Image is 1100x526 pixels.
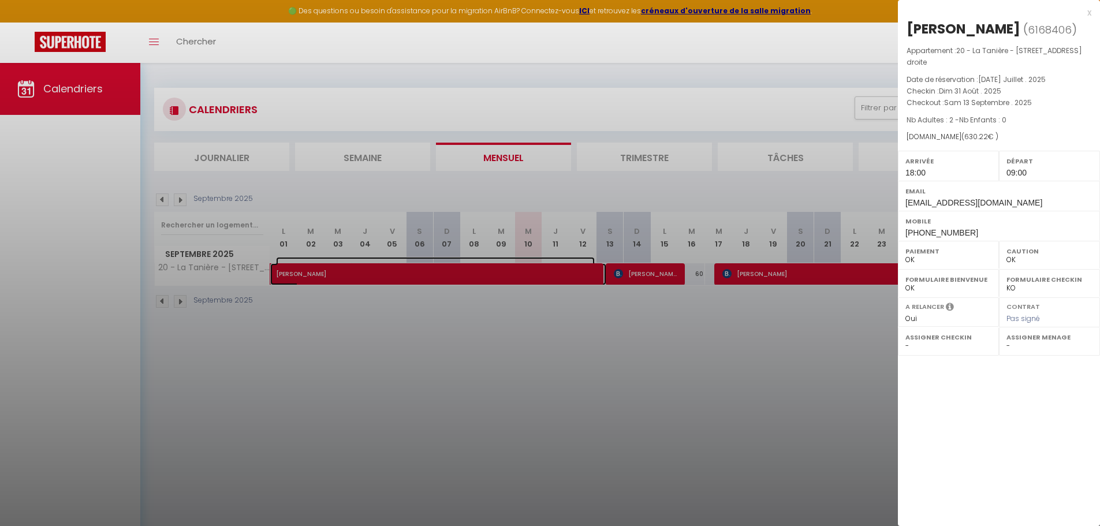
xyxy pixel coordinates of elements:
label: Formulaire Checkin [1006,274,1092,285]
label: Départ [1006,155,1092,167]
span: 630.22 [964,132,988,141]
span: [PHONE_NUMBER] [905,228,978,237]
label: Mobile [905,215,1092,227]
span: Dim 31 Août . 2025 [939,86,1001,96]
div: [DOMAIN_NAME] [907,132,1091,143]
span: 6168406 [1028,23,1072,37]
span: Nb Adultes : 2 - [907,115,1006,125]
span: ( ) [1023,21,1077,38]
button: Ouvrir le widget de chat LiveChat [9,5,44,39]
span: ( € ) [961,132,998,141]
label: A relancer [905,302,944,312]
label: Contrat [1006,302,1040,309]
p: Checkin : [907,85,1091,97]
div: [PERSON_NAME] [907,20,1020,38]
p: Checkout : [907,97,1091,109]
label: Assigner Checkin [905,331,991,343]
span: 20 - La Tanière - [STREET_ADDRESS] droite [907,46,1082,67]
span: [DATE] Juillet . 2025 [978,74,1046,84]
span: Pas signé [1006,314,1040,323]
label: Email [905,185,1092,197]
label: Formulaire Bienvenue [905,274,991,285]
span: 09:00 [1006,168,1027,177]
span: Sam 13 Septembre . 2025 [944,98,1032,107]
p: Date de réservation : [907,74,1091,85]
label: Assigner Menage [1006,331,1092,343]
span: Nb Enfants : 0 [959,115,1006,125]
label: Caution [1006,245,1092,257]
label: Arrivée [905,155,991,167]
i: Sélectionner OUI si vous souhaiter envoyer les séquences de messages post-checkout [946,302,954,315]
label: Paiement [905,245,991,257]
span: 18:00 [905,168,926,177]
div: x [898,6,1091,20]
p: Appartement : [907,45,1091,68]
span: [EMAIL_ADDRESS][DOMAIN_NAME] [905,198,1042,207]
